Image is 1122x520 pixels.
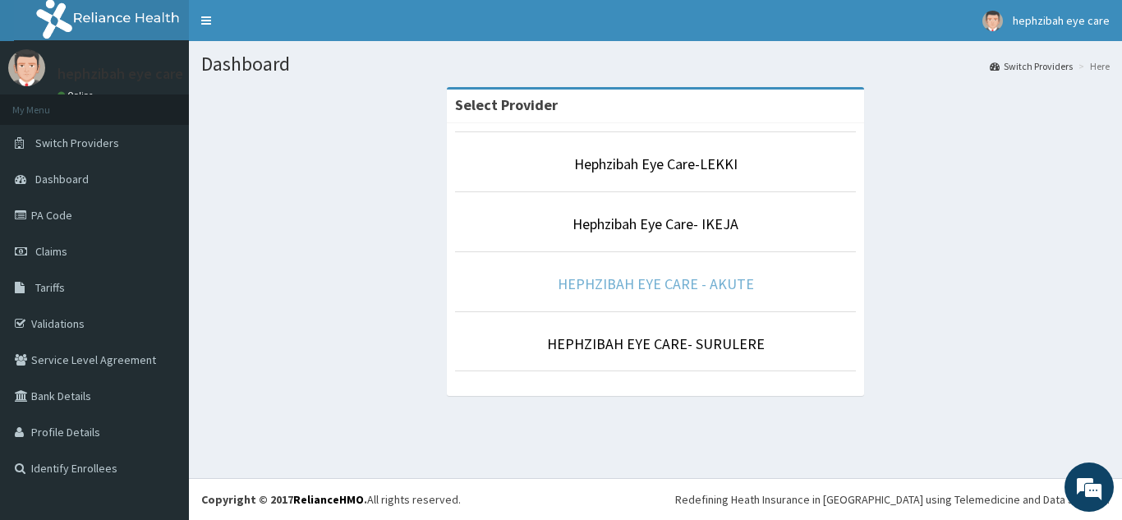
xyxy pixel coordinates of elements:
a: Hephzibah Eye Care- IKEJA [572,214,738,233]
a: Online [57,90,97,101]
img: User Image [8,49,45,86]
span: Tariffs [35,280,65,295]
a: RelianceHMO [293,492,364,507]
div: Redefining Heath Insurance in [GEOGRAPHIC_DATA] using Telemedicine and Data Science! [675,491,1110,508]
span: Switch Providers [35,136,119,150]
strong: Copyright © 2017 . [201,492,367,507]
img: d_794563401_company_1708531726252_794563401 [30,82,67,123]
span: Claims [35,244,67,259]
footer: All rights reserved. [189,478,1122,520]
a: HEPHZIBAH EYE CARE- SURULERE [547,334,765,353]
img: User Image [982,11,1003,31]
li: Here [1074,59,1110,73]
a: Hephzibah Eye Care-LEKKI [574,154,738,173]
div: Minimize live chat window [269,8,309,48]
strong: Select Provider [455,95,558,114]
div: Chat with us now [85,92,276,113]
span: hephzibah eye care [1013,13,1110,28]
span: Dashboard [35,172,89,186]
a: HEPHZIBAH EYE CARE - AKUTE [558,274,754,293]
a: Switch Providers [990,59,1073,73]
h1: Dashboard [201,53,1110,75]
span: We're online! [95,155,227,321]
p: hephzibah eye care [57,67,183,81]
textarea: Type your message and hit 'Enter' [8,346,313,403]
